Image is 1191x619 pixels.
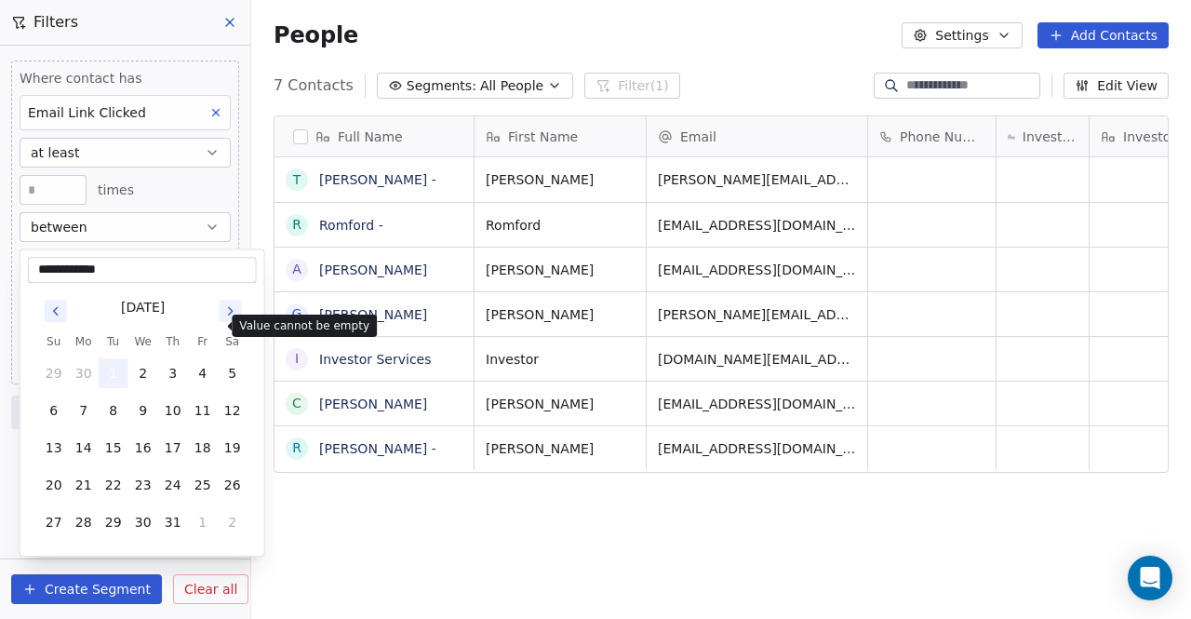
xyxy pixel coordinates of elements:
button: 10 [158,396,188,425]
th: Sunday [39,332,69,351]
button: 2 [218,507,248,537]
button: 23 [128,470,158,500]
button: 3 [158,358,188,388]
button: 31 [158,507,188,537]
button: 29 [39,358,69,388]
div: [DATE] [121,298,165,317]
th: Saturday [218,332,248,351]
button: 11 [188,396,218,425]
th: Monday [69,332,99,351]
button: 7 [69,396,99,425]
button: 29 [99,507,128,537]
th: Tuesday [99,332,128,351]
button: 20 [39,470,69,500]
th: Wednesday [128,332,158,351]
button: 26 [218,470,248,500]
th: Thursday [158,332,188,351]
button: 28 [69,507,99,537]
button: 14 [69,433,99,463]
button: 24 [158,470,188,500]
button: 13 [39,433,69,463]
button: 19 [218,433,248,463]
button: 17 [158,433,188,463]
button: 12 [218,396,248,425]
button: 5 [218,358,248,388]
button: 4 [188,358,218,388]
button: 1 [188,507,218,537]
p: Value cannot be empty [239,318,369,333]
button: Go to previous month [43,298,69,324]
button: 16 [128,433,158,463]
button: 30 [69,358,99,388]
button: 21 [69,470,99,500]
button: 30 [128,507,158,537]
button: 2 [128,358,158,388]
button: 25 [188,470,218,500]
th: Friday [188,332,218,351]
button: 6 [39,396,69,425]
button: 9 [128,396,158,425]
button: 22 [99,470,128,500]
button: 15 [99,433,128,463]
button: 18 [188,433,218,463]
button: 27 [39,507,69,537]
button: 1 [99,358,128,388]
button: Go to next month [218,298,244,324]
button: 8 [99,396,128,425]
